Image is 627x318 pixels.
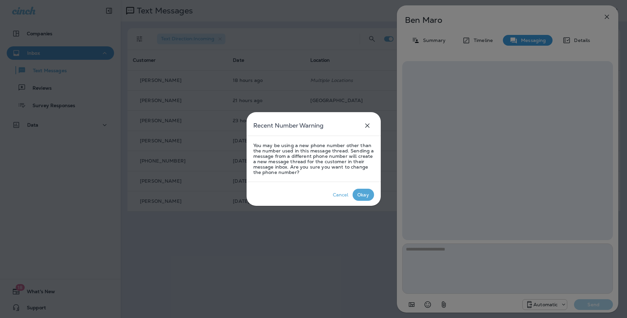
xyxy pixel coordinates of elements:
[333,192,349,197] div: Cancel
[361,119,374,132] button: close
[329,189,353,201] button: Cancel
[357,192,369,197] div: Okay
[253,143,374,175] p: You may be using a new phone number other than the number used in this message thread. Sending a ...
[353,189,374,201] button: Okay
[253,120,323,131] h5: Recent Number Warning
